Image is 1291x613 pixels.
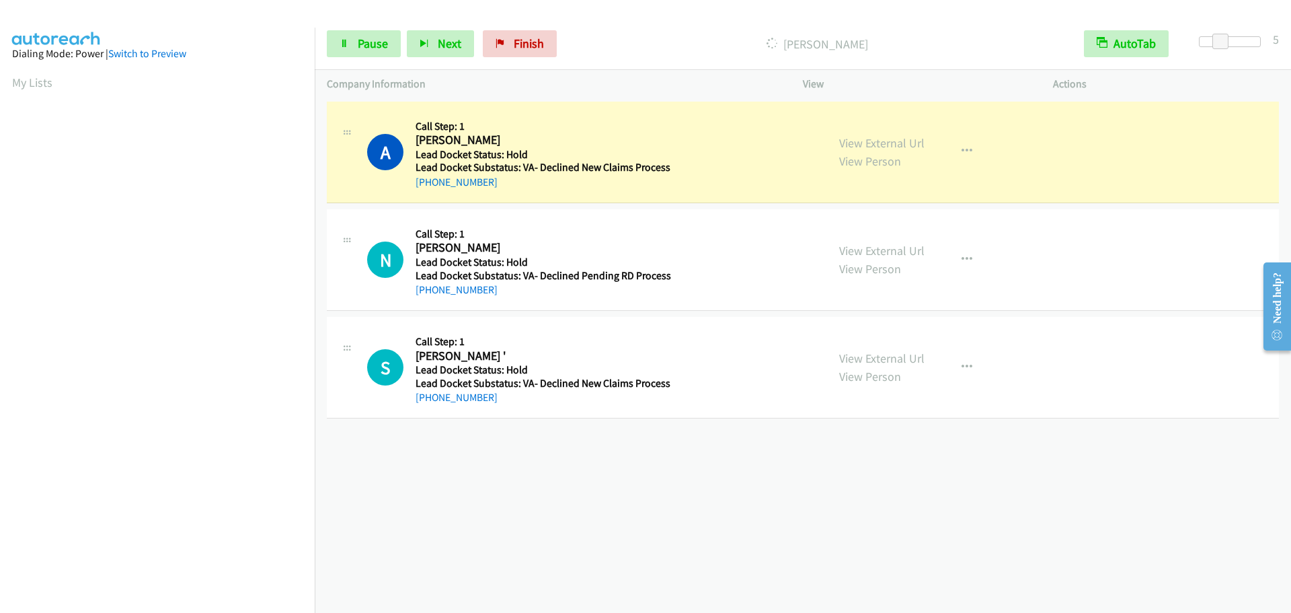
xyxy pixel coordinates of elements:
[327,30,401,57] a: Pause
[1084,30,1169,57] button: AutoTab
[416,391,498,404] a: [PHONE_NUMBER]
[327,76,779,92] p: Company Information
[367,349,403,386] div: The call is yet to be attempted
[575,35,1060,53] p: [PERSON_NAME]
[839,261,901,277] a: View Person
[367,242,403,278] h1: N
[416,176,498,188] a: [PHONE_NUMBER]
[367,242,403,278] div: The call is yet to be attempted
[367,134,403,170] h1: A
[416,335,670,349] h5: Call Step: 1
[514,36,544,51] span: Finish
[839,135,925,151] a: View External Url
[12,46,303,62] div: Dialing Mode: Power |
[416,161,670,174] h5: Lead Docket Substatus: VA- Declined New Claims Process
[1273,30,1279,48] div: 5
[108,47,186,60] a: Switch to Preview
[438,36,461,51] span: Next
[416,377,670,390] h5: Lead Docket Substatus: VA- Declined New Claims Process
[416,256,671,269] h5: Lead Docket Status: Hold
[12,75,52,90] a: My Lists
[367,349,403,386] h1: S
[839,369,901,384] a: View Person
[416,283,498,296] a: [PHONE_NUMBER]
[839,351,925,366] a: View External Url
[416,120,670,133] h5: Call Step: 1
[416,349,666,364] h2: [PERSON_NAME] '
[839,153,901,169] a: View Person
[1053,76,1279,92] p: Actions
[416,269,671,283] h5: Lead Docket Substatus: VA- Declined Pending RD Process
[416,363,670,377] h5: Lead Docket Status: Hold
[416,240,666,256] h2: [PERSON_NAME]
[407,30,474,57] button: Next
[839,243,925,258] a: View External Url
[358,36,388,51] span: Pause
[1252,253,1291,360] iframe: Resource Center
[483,30,557,57] a: Finish
[803,76,1029,92] p: View
[416,227,671,241] h5: Call Step: 1
[416,133,666,148] h2: [PERSON_NAME]
[416,148,670,161] h5: Lead Docket Status: Hold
